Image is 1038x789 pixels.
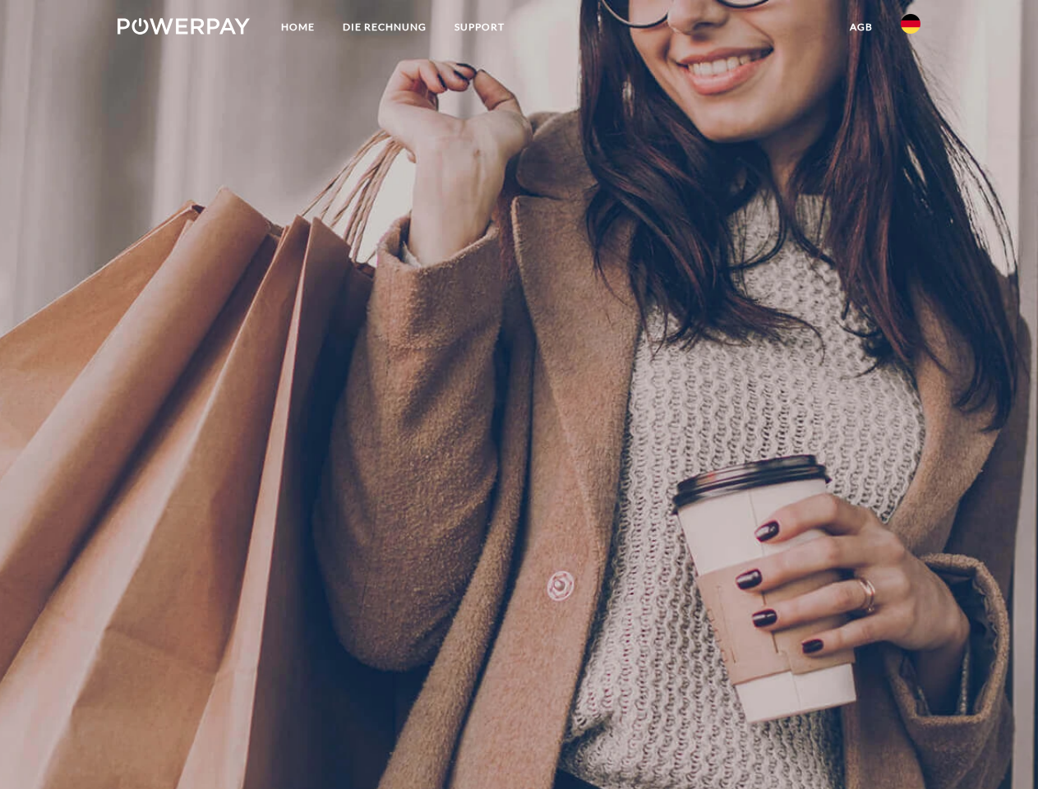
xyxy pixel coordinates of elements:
[267,12,329,42] a: Home
[441,12,519,42] a: SUPPORT
[329,12,441,42] a: DIE RECHNUNG
[901,14,920,34] img: de
[836,12,887,42] a: agb
[118,18,250,35] img: logo-powerpay-white.svg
